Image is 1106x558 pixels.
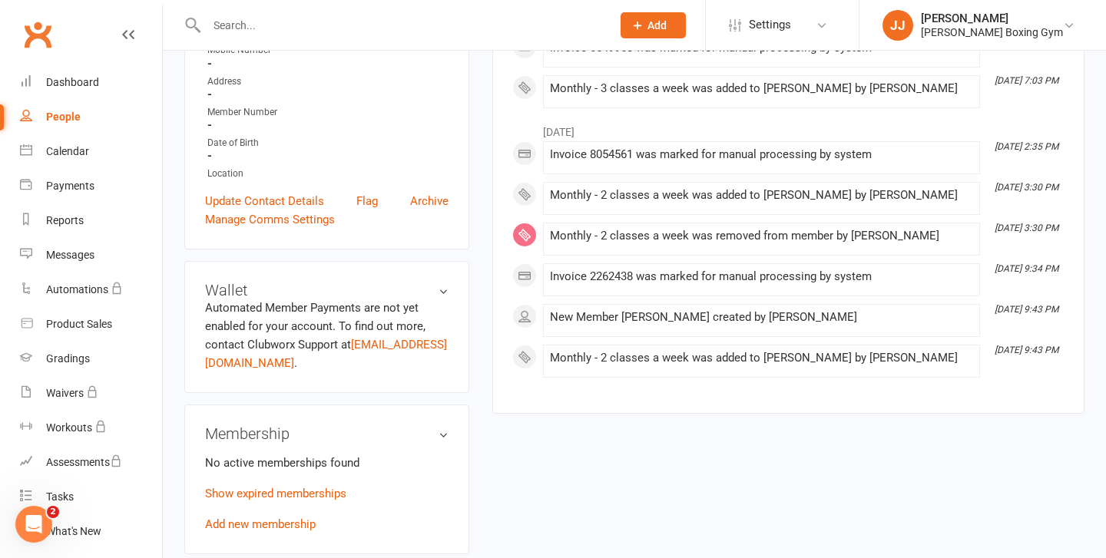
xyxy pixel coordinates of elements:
div: Waivers [46,387,84,399]
i: [DATE] 7:03 PM [995,75,1058,86]
li: [DATE] [512,116,1065,140]
input: Search... [202,15,601,36]
div: Product Sales [46,318,112,330]
strong: - [207,149,449,163]
div: [PERSON_NAME] [921,12,1063,25]
i: [DATE] 9:34 PM [995,263,1058,274]
button: Add [621,12,686,38]
i: [DATE] 3:30 PM [995,223,1058,233]
a: Messages [20,238,162,272]
h3: Membership [205,425,449,442]
div: Monthly - 2 classes a week was removed from member by [PERSON_NAME] [550,229,973,243]
i: [DATE] 9:43 PM [995,304,1058,315]
a: Assessments [20,445,162,480]
a: Archive [410,192,449,210]
div: JJ [882,10,913,41]
a: People [20,100,162,134]
strong: - [207,57,449,71]
div: [PERSON_NAME] Boxing Gym [921,25,1063,39]
a: What's New [20,514,162,549]
div: People [46,111,81,123]
div: Date of Birth [207,136,449,150]
div: Monthly - 3 classes a week was added to [PERSON_NAME] by [PERSON_NAME] [550,82,973,95]
i: [DATE] 3:30 PM [995,182,1058,193]
div: Tasks [46,490,74,503]
a: Flag [356,192,378,210]
div: Address [207,74,449,89]
div: Workouts [46,421,92,434]
div: Location [207,167,449,181]
a: Gradings [20,342,162,376]
div: Messages [46,249,94,261]
a: Calendar [20,134,162,169]
i: [DATE] 9:43 PM [995,345,1058,355]
a: Workouts [20,411,162,445]
a: Waivers [20,376,162,411]
div: Dashboard [46,76,99,88]
span: Add [647,19,667,31]
div: What's New [46,525,101,537]
a: Manage Comms Settings [205,210,335,229]
div: Calendar [46,145,89,157]
no-payment-system: Automated Member Payments are not yet enabled for your account. To find out more, contact Clubwor... [205,301,447,370]
a: Show expired memberships [205,487,346,500]
i: [DATE] 2:35 PM [995,141,1058,152]
span: 2 [47,506,59,518]
iframe: Intercom live chat [15,506,52,543]
div: Member Number [207,105,449,120]
div: Automations [46,283,108,296]
div: Gradings [46,352,90,365]
a: Payments [20,169,162,203]
div: Payments [46,180,94,192]
a: Reports [20,203,162,238]
div: New Member [PERSON_NAME] created by [PERSON_NAME] [550,311,973,324]
div: Reports [46,214,84,226]
div: Monthly - 2 classes a week was added to [PERSON_NAME] by [PERSON_NAME] [550,352,973,365]
a: Clubworx [18,15,57,54]
a: Add new membership [205,517,316,531]
h3: Wallet [205,282,449,299]
div: Invoice 8054561 was marked for manual processing by system [550,148,973,161]
div: Monthly - 2 classes a week was added to [PERSON_NAME] by [PERSON_NAME] [550,189,973,202]
strong: - [207,87,449,101]
a: Update Contact Details [205,192,324,210]
span: Settings [749,8,791,42]
a: Tasks [20,480,162,514]
strong: - [207,118,449,132]
a: Product Sales [20,307,162,342]
div: Assessments [46,456,122,468]
p: No active memberships found [205,454,449,472]
div: Invoice 2262438 was marked for manual processing by system [550,270,973,283]
a: Automations [20,272,162,307]
a: Dashboard [20,65,162,100]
